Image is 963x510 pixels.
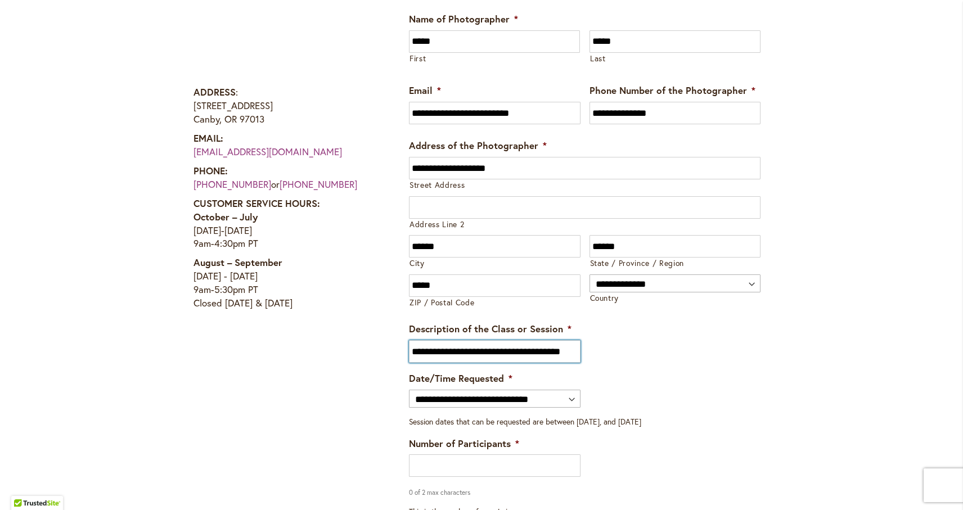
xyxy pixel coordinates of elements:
[409,53,580,64] label: First
[409,408,760,427] div: Session dates that can be requested are between [DATE], and [DATE]
[409,139,547,152] label: Address of the Photographer
[590,53,760,64] label: Last
[590,293,761,304] label: Country
[193,164,228,177] strong: PHONE:
[193,197,320,210] strong: CUSTOMER SERVICE HOURS:
[409,372,512,385] label: Date/Time Requested
[590,258,761,269] label: State / Province / Region
[409,219,760,230] label: Address Line 2
[409,297,580,308] label: ZIP / Postal Code
[193,210,258,223] strong: October – July
[193,132,223,145] strong: EMAIL:
[193,145,342,158] a: [EMAIL_ADDRESS][DOMAIN_NAME]
[193,85,236,98] strong: ADDRESS
[589,84,755,97] label: Phone Number of the Photographer
[409,84,441,97] label: Email
[409,13,518,25] label: Name of Photographer
[409,180,760,191] label: Street Address
[193,256,379,310] p: [DATE] - [DATE] 9am-5:30pm PT Closed [DATE] & [DATE]
[193,164,379,191] p: or
[409,323,571,335] label: Description of the Class or Session
[280,178,357,191] a: [PHONE_NUMBER]
[409,437,519,450] label: Number of Participants
[193,256,282,269] strong: August – September
[193,85,379,126] p: : [STREET_ADDRESS] Canby, OR 97013
[193,197,379,251] p: [DATE]-[DATE] 9am-4:30pm PT
[193,178,271,191] a: [PHONE_NUMBER]
[409,258,580,269] label: City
